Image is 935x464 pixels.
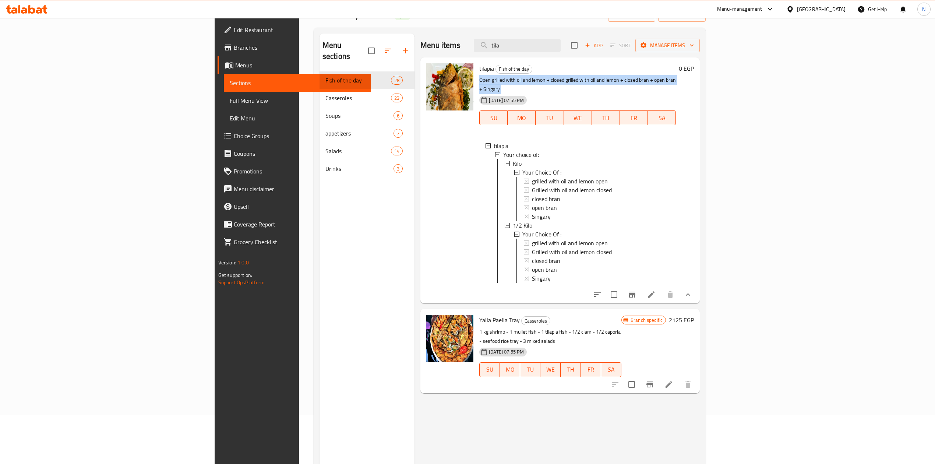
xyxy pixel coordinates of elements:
img: tilapia [426,63,473,110]
a: Grocery Checklist [218,233,371,251]
a: Coupons [218,145,371,162]
span: Kilo [513,159,522,168]
span: tilapia [494,141,508,150]
button: TH [561,362,581,377]
a: Sections [224,74,371,92]
span: Grilled with oil and lemon closed [532,247,612,256]
span: Menu disclaimer [234,184,365,193]
a: Upsell [218,198,371,215]
span: Edit Restaurant [234,25,365,34]
button: TU [536,110,564,125]
input: search [474,39,561,52]
span: Casseroles [325,94,391,102]
span: Full Menu View [230,96,365,105]
button: WE [564,110,592,125]
span: MO [511,113,533,123]
a: Support.OpsPlatform [218,278,265,287]
span: closed bran [532,194,560,203]
button: SU [479,110,508,125]
p: Open grilled with oil and lemon + closed grilled with oil and lemon + closed bran + open bran + S... [479,75,676,94]
span: 7 [394,130,402,137]
span: Casseroles [522,317,550,325]
span: Choice Groups [234,131,365,140]
div: items [394,164,403,173]
h6: 2125 EGP [669,315,694,325]
div: Soups6 [320,107,414,124]
span: 28 [391,77,402,84]
span: Upsell [234,202,365,211]
span: Sort sections [379,42,397,60]
span: Sections [230,78,365,87]
a: Edit menu item [647,290,656,299]
span: TH [564,364,578,375]
img: Yalla Paella Tray [426,315,473,362]
div: Drinks3 [320,160,414,177]
button: delete [661,286,679,303]
div: items [394,129,403,138]
span: import [614,10,649,20]
span: Your Choice Of : [522,230,561,239]
span: Menus [235,61,365,70]
button: SU [479,362,500,377]
div: [GEOGRAPHIC_DATA] [797,5,846,13]
span: [DATE] 07:55 PM [486,348,527,355]
h6: 0 EGP [679,63,694,74]
button: FR [620,110,648,125]
span: Edit Menu [230,114,365,123]
button: SA [601,362,621,377]
span: grilled with oil and lemon open [532,239,608,247]
span: Select to update [606,287,622,302]
p: 1 kg shrimp - 1 mullet fish - 1 tilapia fish - 1/2 clam - 1/2 caporia - seafood rice tray - 3 mix... [479,327,621,346]
span: Select to update [624,377,639,392]
button: TU [520,362,540,377]
span: Singary [532,274,551,283]
span: TH [595,113,617,123]
span: TU [523,364,537,375]
div: items [391,94,403,102]
span: Grocery Checklist [234,238,365,246]
span: Fish of the day [496,65,532,73]
span: Add [584,41,604,50]
span: Get support on: [218,270,252,280]
button: Manage items [635,39,700,52]
button: FR [581,362,601,377]
span: Select all sections [364,43,379,59]
span: SA [651,113,673,123]
button: MO [508,110,536,125]
button: Add section [397,42,414,60]
h2: Menu items [420,40,461,51]
span: 23 [391,95,402,102]
button: MO [500,362,520,377]
span: [DATE] 07:55 PM [486,97,527,104]
span: SA [604,364,618,375]
span: appetizers [325,129,394,138]
div: Casseroles [521,316,550,325]
button: show more [679,286,697,303]
a: Full Menu View [224,92,371,109]
div: Drinks [325,164,394,173]
a: Branches [218,39,371,56]
span: Soups [325,111,394,120]
div: Menu-management [717,5,762,14]
span: Select section [567,38,582,53]
span: Your Choice Of : [522,168,561,177]
span: Yalla Paella Tray [479,314,520,326]
div: items [391,76,403,85]
span: FR [584,364,598,375]
div: Casseroles23 [320,89,414,107]
div: Fish of the day [495,65,532,74]
span: Coupons [234,149,365,158]
a: Menus [218,56,371,74]
button: SA [648,110,676,125]
a: Choice Groups [218,127,371,145]
span: 6 [394,112,402,119]
span: Select section first [606,40,635,51]
a: Edit Menu [224,109,371,127]
span: closed bran [532,256,560,265]
span: SU [483,113,505,123]
span: SU [483,364,497,375]
span: Version: [218,258,236,267]
span: WE [567,113,589,123]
